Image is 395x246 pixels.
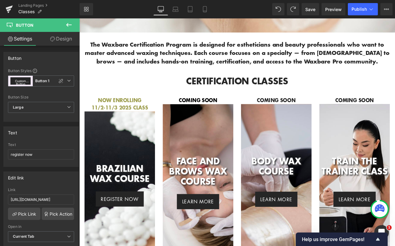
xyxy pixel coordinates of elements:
a: learn more [206,203,256,221]
h1: train the trainer class [282,162,364,186]
span: Publish [352,7,367,12]
a: Mobile [197,3,212,15]
span: COMING SOON [300,92,346,100]
a: learn more [298,203,348,221]
span: 11/2-11/3 2025 CLASS [14,101,81,109]
div: Link [8,188,74,192]
span: learn more [213,208,250,217]
span: COMING SOON [117,92,162,100]
h1: BRAZILIAN wax course [6,171,89,194]
span: Classes [18,9,35,14]
div: Open in [8,225,74,229]
span: learn more [121,211,158,219]
input: https://your-shop.myshopify.com [8,194,74,205]
h1: body wax course [190,162,273,186]
a: Landing Pages [18,3,80,8]
a: New Library [80,3,93,15]
a: learn more [115,206,164,224]
button: Custom Button [10,77,31,85]
span: Help us improve GemPages! [302,236,374,242]
button: Publish [348,3,378,15]
button: Undo [272,3,284,15]
a: Laptop [168,3,183,15]
div: Button Size [8,95,74,99]
button: Show survey - Help us improve GemPages! [302,236,382,243]
a: Preview [322,3,345,15]
div: Button Styles [8,68,74,73]
a: Desktop [153,3,168,15]
span: COMING SOON [209,92,254,100]
span: Preview [325,6,342,13]
a: Design [41,32,81,46]
h1: certification classes [6,68,364,79]
span: Save [305,6,315,13]
button: More [380,3,393,15]
a: Pick Link [8,208,40,220]
b: Large [13,105,24,110]
span: Button [16,23,33,28]
a: register now [19,203,76,221]
div: Button [8,52,21,61]
a: Tablet [183,3,197,15]
div: Text [8,143,74,147]
b: Button 1 [35,79,49,84]
h1: face and brows wax course [98,162,181,197]
span: 1 [387,225,392,230]
iframe: Intercom live chat [374,225,389,240]
span: NOW ENROLLING [22,92,73,100]
span: The Waxbare Certification Program is designed for estheticians and beauty professionals who want ... [6,26,364,55]
div: Edit link [8,172,24,180]
span: learn more [304,208,342,217]
a: Pick Action [42,208,74,220]
b: Current Tab [13,234,35,239]
button: Redo [287,3,299,15]
div: Text [8,127,17,135]
span: register now [25,208,70,216]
